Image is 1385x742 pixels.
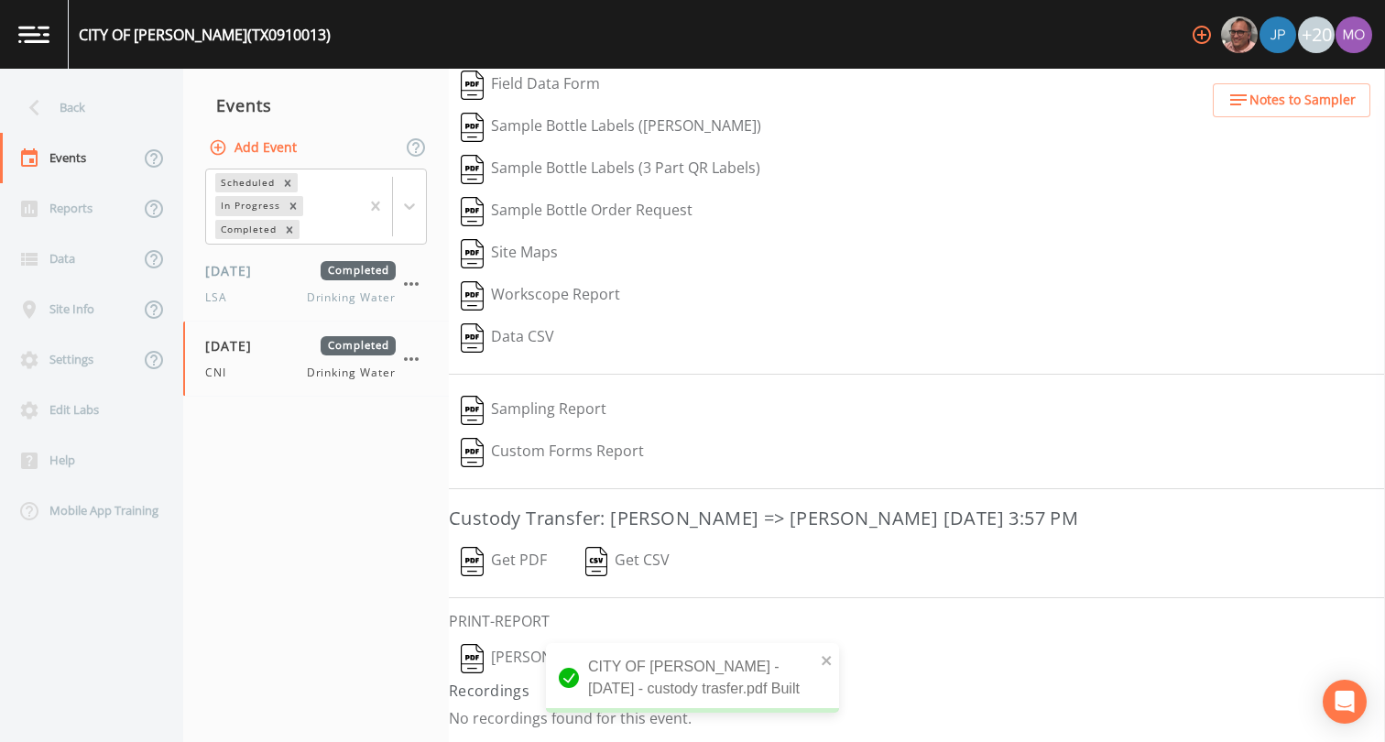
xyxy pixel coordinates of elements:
span: Completed [321,261,396,280]
img: svg%3e [461,71,484,100]
button: [PERSON_NAME]Saved:[DATE] 8:55 PM [449,638,765,680]
span: LSA [205,289,238,306]
div: Joshua gere Paul [1259,16,1297,53]
div: Mike Franklin [1220,16,1259,53]
a: [DATE]CompletedCNIDrinking Water [183,322,449,397]
h6: PRINT-REPORT [449,613,1385,630]
img: svg%3e [461,155,484,184]
img: svg%3e [461,396,484,425]
img: svg%3e [461,547,484,576]
img: svg%3e [585,547,608,576]
div: Open Intercom Messenger [1323,680,1367,724]
img: svg%3e [461,644,484,673]
div: Remove Completed [279,220,300,239]
button: Sampling Report [449,389,618,431]
div: Remove In Progress [283,196,303,215]
button: close [821,649,834,671]
div: CITY OF [PERSON_NAME] (TX0910013) [79,24,331,46]
button: Custom Forms Report [449,431,656,474]
button: Get PDF [449,540,559,583]
img: logo [18,26,49,43]
div: Scheduled [215,173,278,192]
h3: Custody Transfer: [PERSON_NAME] => [PERSON_NAME] [DATE] 3:57 PM [449,504,1385,533]
img: svg%3e [461,197,484,226]
button: Field Data Form [449,64,612,106]
button: Sample Bottle Order Request [449,191,704,233]
img: svg%3e [461,323,484,353]
img: svg%3e [461,438,484,467]
div: +20 [1298,16,1335,53]
img: svg%3e [461,113,484,142]
a: [DATE]CompletedLSADrinking Water [183,246,449,322]
button: Get CSV [573,540,682,583]
img: 41241ef155101aa6d92a04480b0d0000 [1260,16,1296,53]
div: In Progress [215,196,283,215]
img: svg%3e [461,281,484,311]
button: Workscope Report [449,275,632,317]
h4: Recordings [449,680,1385,702]
img: svg%3e [461,239,484,268]
span: Drinking Water [307,289,396,306]
button: Site Maps [449,233,570,275]
span: [DATE] [205,336,265,355]
button: Add Event [205,131,304,165]
button: Sample Bottle Labels (3 Part QR Labels) [449,148,772,191]
span: Completed [321,336,396,355]
span: Notes to Sampler [1249,89,1356,112]
button: Sample Bottle Labels ([PERSON_NAME]) [449,106,773,148]
img: e2d790fa78825a4bb76dcb6ab311d44c [1221,16,1258,53]
span: [DATE] [205,261,265,280]
p: No recordings found for this event. [449,709,1385,727]
img: 4e251478aba98ce068fb7eae8f78b90c [1336,16,1372,53]
span: Drinking Water [307,365,396,381]
div: Remove Scheduled [278,173,298,192]
button: Notes to Sampler [1213,83,1370,117]
button: Data CSV [449,317,566,359]
div: CITY OF [PERSON_NAME] - [DATE] - custody trasfer.pdf Built [546,643,839,713]
div: Completed [215,220,279,239]
div: Events [183,82,449,128]
span: CNI [205,365,237,381]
